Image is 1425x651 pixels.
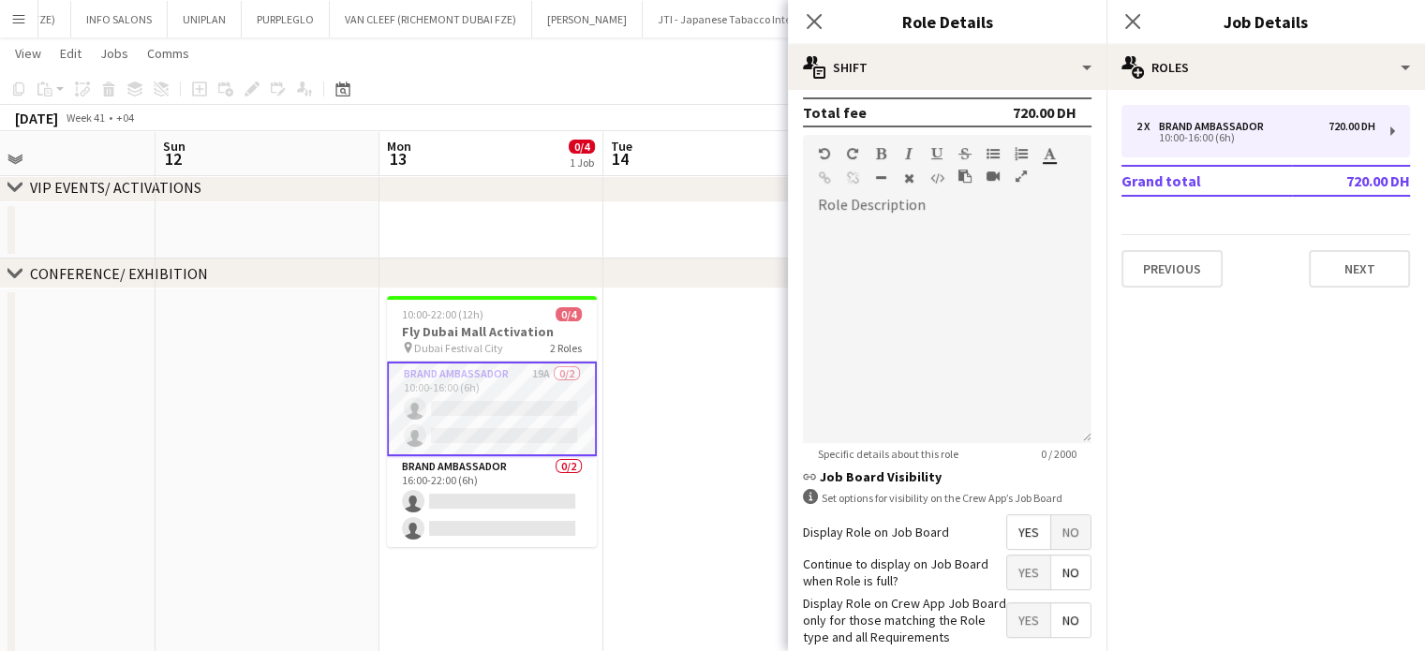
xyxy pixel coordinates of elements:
button: INFO SALONS [71,1,168,37]
span: Dubai Festival City [414,341,503,355]
button: Horizontal Line [874,170,887,185]
span: 0/4 [556,307,582,321]
h3: Job Board Visibility [803,468,1091,485]
button: Unordered List [987,146,1000,161]
div: 10:00-16:00 (6h) [1136,133,1375,142]
span: Comms [147,45,189,62]
button: Fullscreen [1015,169,1028,184]
div: [DATE] [15,109,58,127]
app-card-role: Brand Ambassador19A0/210:00-16:00 (6h) [387,362,597,456]
button: Ordered List [1015,146,1028,161]
button: JTI - Japanese Tabacco International [643,1,852,37]
div: 2 x [1136,120,1159,133]
button: PURPLEGLO [242,1,330,37]
button: Undo [818,146,831,161]
span: Yes [1007,555,1050,589]
span: No [1051,515,1091,549]
span: Tue [611,138,632,155]
app-job-card: 10:00-22:00 (12h)0/4Fly Dubai Mall Activation Dubai Festival City2 RolesBrand Ambassador19A0/210:... [387,296,597,547]
button: Previous [1121,250,1223,288]
button: Text Color [1043,146,1056,161]
h3: Job Details [1106,9,1425,34]
label: Display Role on Job Board [803,524,949,540]
span: Week 41 [62,111,109,125]
a: View [7,41,49,66]
td: Grand total [1121,166,1292,196]
span: 0 / 2000 [1026,447,1091,461]
button: Clear Formatting [902,170,915,185]
span: Yes [1007,603,1050,637]
span: Edit [60,45,82,62]
span: 12 [160,148,186,170]
button: Paste as plain text [958,169,972,184]
span: No [1051,603,1091,637]
span: Jobs [100,45,128,62]
span: Specific details about this role [803,447,973,461]
app-card-role: Brand Ambassador0/216:00-22:00 (6h) [387,456,597,547]
button: [PERSON_NAME] [532,1,643,37]
button: VAN CLEEF (RICHEMONT DUBAI FZE) [330,1,532,37]
label: Display Role on Crew App Job Board only for those matching the Role type and all Requirements [803,595,1006,646]
label: Continue to display on Job Board when Role is full? [803,555,1006,589]
div: 1 Job [570,155,594,170]
td: 720.00 DH [1292,166,1410,196]
button: Redo [846,146,859,161]
div: 720.00 DH [1013,103,1076,122]
span: 13 [384,148,411,170]
div: Brand Ambassador [1159,120,1271,133]
button: Next [1309,250,1410,288]
a: Comms [140,41,197,66]
span: Yes [1007,515,1050,549]
div: CONFERENCE/ EXHIBITION [30,264,208,283]
span: No [1051,555,1091,589]
button: UNIPLAN [168,1,242,37]
h3: Role Details [788,9,1106,34]
div: Total fee [803,103,867,122]
div: Set options for visibility on the Crew App’s Job Board [803,489,1091,507]
button: Underline [930,146,943,161]
span: View [15,45,41,62]
div: +04 [116,111,134,125]
span: Mon [387,138,411,155]
span: 10:00-22:00 (12h) [402,307,483,321]
span: Sun [163,138,186,155]
div: Shift [788,45,1106,90]
button: Insert video [987,169,1000,184]
h3: Fly Dubai Mall Activation [387,323,597,340]
div: VIP EVENTS/ ACTIVATIONS [30,178,201,197]
a: Edit [52,41,89,66]
span: 14 [608,148,632,170]
div: Roles [1106,45,1425,90]
button: HTML Code [930,170,943,185]
div: 720.00 DH [1329,120,1375,133]
span: 2 Roles [550,341,582,355]
button: Italic [902,146,915,161]
span: 0/4 [569,140,595,154]
button: Strikethrough [958,146,972,161]
a: Jobs [93,41,136,66]
button: Bold [874,146,887,161]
